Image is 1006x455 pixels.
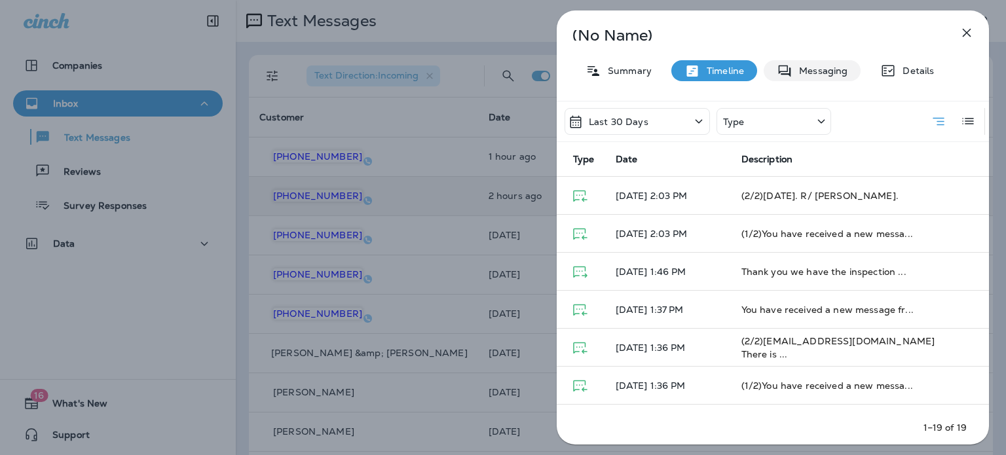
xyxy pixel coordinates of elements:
p: 1–19 of 19 [923,421,967,434]
p: Type [723,117,745,127]
span: Text Message - Received [573,341,587,353]
span: You have received a new message fr... [741,304,914,316]
span: (1/2)You have received a new messa... [741,380,913,391]
p: [DATE] 1:36 PM [616,342,720,353]
span: (1/2)You have received a new messa... [741,228,913,240]
p: (No Name) [572,30,930,41]
p: [DATE] 2:03 PM [616,228,720,239]
p: Last 30 Days [589,117,648,127]
p: Details [896,65,934,76]
span: (2/2)[EMAIL_ADDRESS][DOMAIN_NAME] There is ... [741,335,935,360]
span: Text Message - Delivered [573,265,587,277]
p: Timeline [700,65,744,76]
span: (2/2)[DATE]. R/ [PERSON_NAME]. [741,190,899,202]
p: [DATE] 1:37 PM [616,304,720,315]
button: Summary View [925,108,952,135]
span: Text Message - Received [573,227,587,239]
span: Description [741,154,793,165]
span: Date [616,153,638,165]
span: Text Message - Received [573,303,587,315]
p: [DATE] 2:03 PM [616,191,720,201]
span: Type [573,153,595,165]
span: Text Message - Received [573,379,587,391]
span: Thank you we have the inspection ... [741,266,906,278]
p: [DATE] 1:46 PM [616,266,720,277]
p: Messaging [792,65,848,76]
span: Text Message - Received [573,189,587,201]
button: Log View [955,108,981,134]
p: Summary [601,65,652,76]
p: [DATE] 1:36 PM [616,380,720,391]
